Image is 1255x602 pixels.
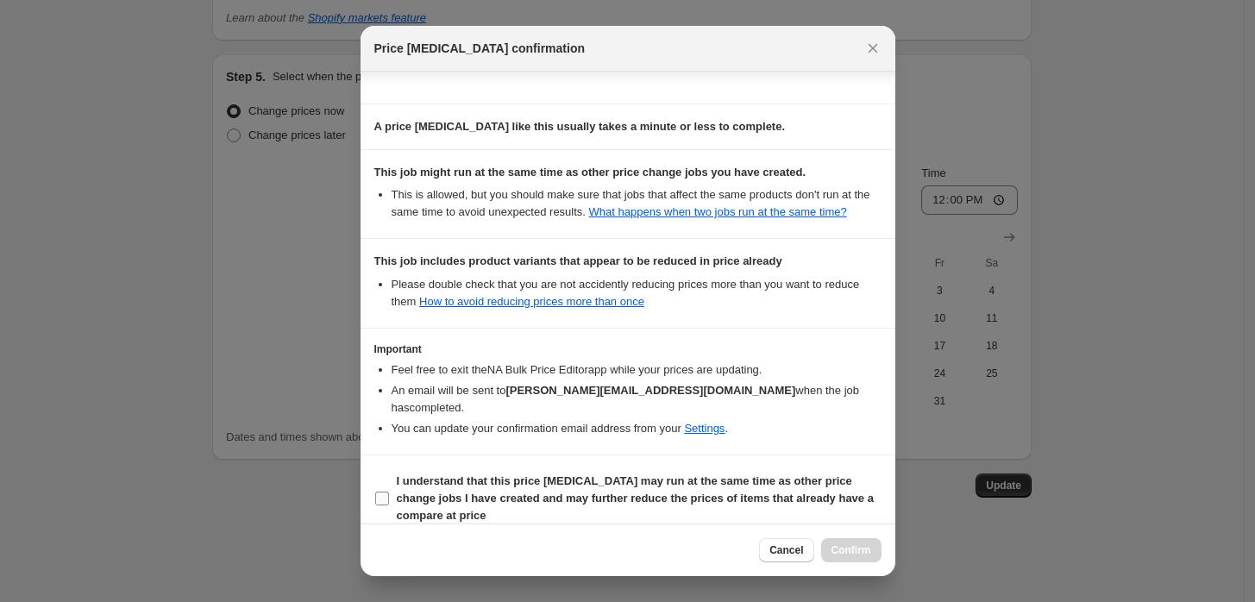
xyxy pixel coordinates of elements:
[392,186,882,221] li: This is allowed, but you should make sure that jobs that affect the same products don ' t run at ...
[374,342,882,356] h3: Important
[589,205,847,218] a: What happens when two jobs run at the same time?
[374,166,806,179] b: This job might run at the same time as other price change jobs you have created.
[861,36,885,60] button: Close
[397,474,874,522] b: I understand that this price [MEDICAL_DATA] may run at the same time as other price change jobs I...
[759,538,813,562] button: Cancel
[392,361,882,379] li: Feel free to exit the NA Bulk Price Editor app while your prices are updating.
[374,40,586,57] span: Price [MEDICAL_DATA] confirmation
[392,420,882,437] li: You can update your confirmation email address from your .
[392,276,882,310] li: Please double check that you are not accidently reducing prices more than you want to reduce them
[374,254,782,267] b: This job includes product variants that appear to be reduced in price already
[505,384,795,397] b: [PERSON_NAME][EMAIL_ADDRESS][DOMAIN_NAME]
[374,120,786,133] b: A price [MEDICAL_DATA] like this usually takes a minute or less to complete.
[684,422,725,435] a: Settings
[392,382,882,417] li: An email will be sent to when the job has completed .
[769,543,803,557] span: Cancel
[419,295,644,308] a: How to avoid reducing prices more than once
